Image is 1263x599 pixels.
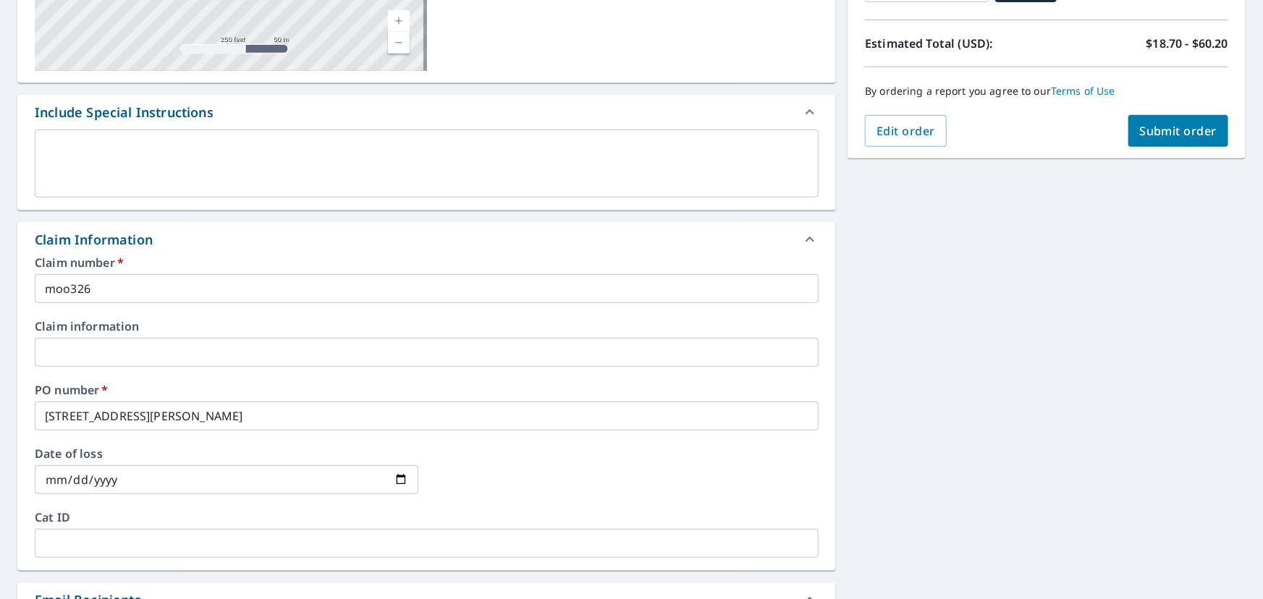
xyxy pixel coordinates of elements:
a: Current Level 17, Zoom Out [388,32,410,54]
div: Include Special Instructions [35,103,214,122]
label: Claim number [35,257,819,268]
div: Claim Information [35,230,153,250]
span: Submit order [1140,123,1217,139]
div: Include Special Instructions [17,95,836,129]
label: PO number [35,384,819,396]
div: Claim Information [17,222,836,257]
p: By ordering a report you agree to our [865,85,1228,98]
p: Estimated Total (USD): [865,35,1047,52]
label: Cat ID [35,511,819,523]
a: Terms of Use [1051,84,1115,98]
label: Claim information [35,320,819,332]
span: Edit order [877,123,935,139]
a: Current Level 17, Zoom In [388,10,410,32]
button: Submit order [1128,115,1229,147]
p: $18.70 - $60.20 [1146,35,1228,52]
label: Date of loss [35,448,418,459]
button: Edit order [865,115,947,147]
